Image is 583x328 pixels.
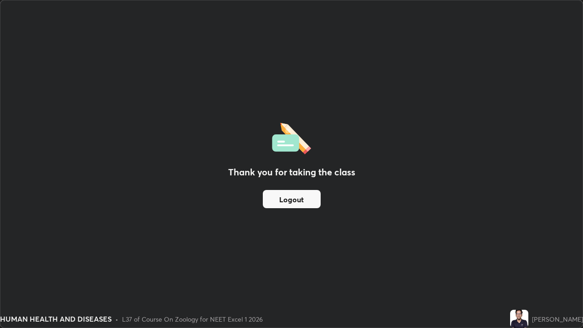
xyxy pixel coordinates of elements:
button: Logout [263,190,321,208]
div: [PERSON_NAME] [532,314,583,324]
img: offlineFeedback.1438e8b3.svg [272,120,311,154]
img: 0c3fe7296f8544f788c5585060e0c385.jpg [510,310,528,328]
h2: Thank you for taking the class [228,165,355,179]
div: L37 of Course On Zoology for NEET Excel 1 2026 [122,314,263,324]
div: • [115,314,118,324]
